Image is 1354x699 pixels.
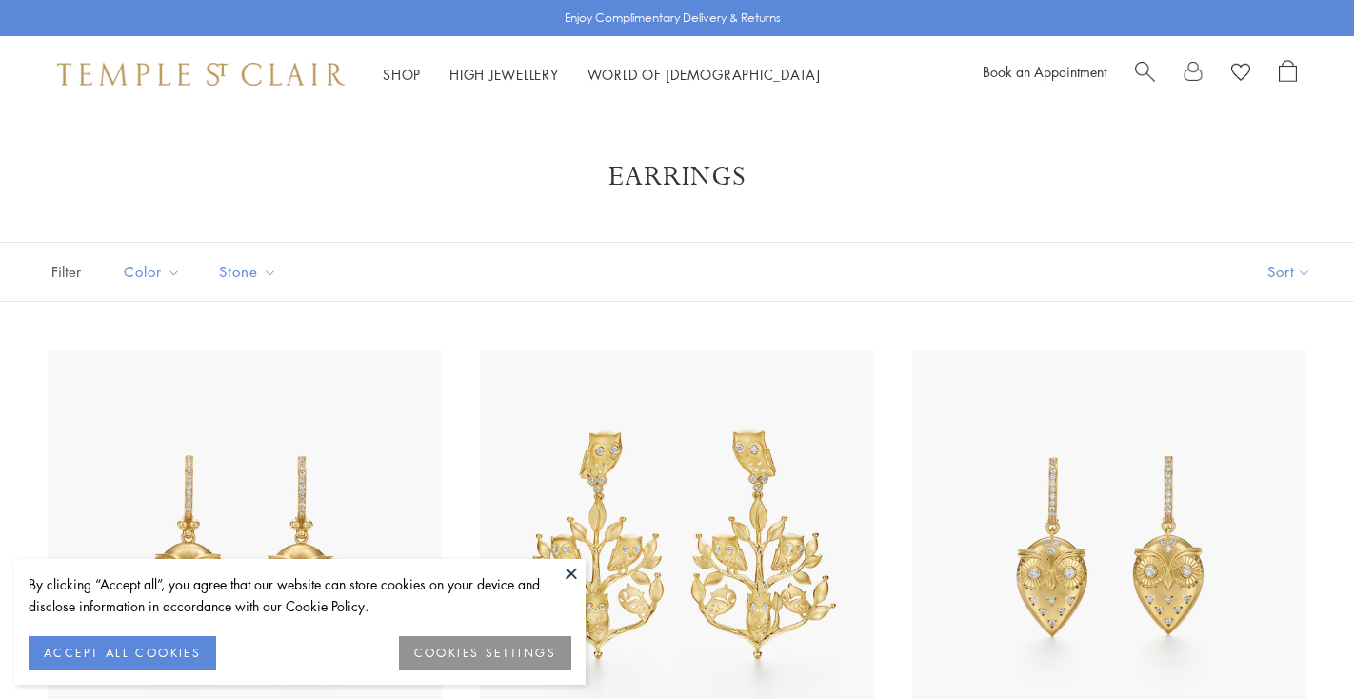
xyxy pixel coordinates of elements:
a: High JewelleryHigh Jewellery [449,65,559,84]
button: Color [110,250,195,293]
a: Book an Appointment [983,62,1106,81]
button: ACCEPT ALL COOKIES [29,636,216,670]
a: World of [DEMOGRAPHIC_DATA]World of [DEMOGRAPHIC_DATA] [587,65,821,84]
a: ShopShop [383,65,421,84]
p: Enjoy Complimentary Delivery & Returns [565,9,781,28]
a: Search [1135,60,1155,89]
div: By clicking “Accept all”, you agree that our website can store cookies on your device and disclos... [29,573,571,617]
button: Stone [205,250,291,293]
img: Temple St. Clair [57,63,345,86]
nav: Main navigation [383,63,821,87]
a: View Wishlist [1231,60,1250,89]
h1: Earrings [76,160,1278,194]
button: COOKIES SETTINGS [399,636,571,670]
span: Color [114,260,195,284]
a: Open Shopping Bag [1279,60,1297,89]
button: Show sort by [1225,243,1354,301]
span: Stone [209,260,291,284]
